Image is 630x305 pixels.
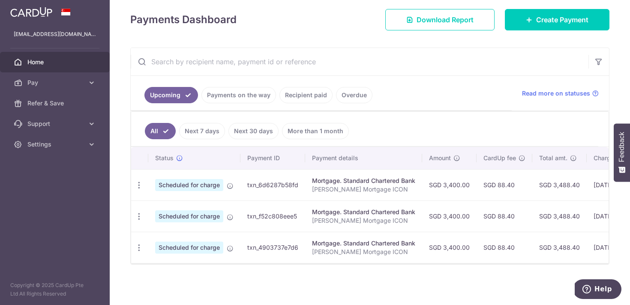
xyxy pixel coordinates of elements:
td: txn_f52c808eee5 [240,200,305,232]
span: Total amt. [539,154,567,162]
a: Payments on the way [201,87,276,103]
div: Mortgage. Standard Chartered Bank [312,208,415,216]
a: All [145,123,176,139]
span: Home [27,58,84,66]
td: SGD 88.40 [477,200,532,232]
a: Read more on statuses [522,89,599,98]
a: Overdue [336,87,372,103]
a: Download Report [385,9,495,30]
input: Search by recipient name, payment id or reference [131,48,588,75]
span: CardUp fee [483,154,516,162]
div: Mortgage. Standard Chartered Bank [312,176,415,185]
span: Scheduled for charge [155,210,223,222]
h4: Payments Dashboard [130,12,237,27]
span: Scheduled for charge [155,179,223,191]
p: [PERSON_NAME] Mortgage ICON [312,185,415,194]
button: Feedback - Show survey [614,123,630,182]
span: Status [155,154,174,162]
a: More than 1 month [282,123,349,139]
td: SGD 3,488.40 [532,200,587,232]
span: Support [27,120,84,128]
p: [PERSON_NAME] Mortgage ICON [312,216,415,225]
td: SGD 3,488.40 [532,232,587,263]
div: Mortgage. Standard Chartered Bank [312,239,415,248]
iframe: Opens a widget where you can find more information [575,279,621,301]
p: [EMAIL_ADDRESS][DOMAIN_NAME] [14,30,96,39]
td: SGD 3,400.00 [422,169,477,200]
a: Next 7 days [179,123,225,139]
span: Amount [429,154,451,162]
span: Scheduled for charge [155,242,223,254]
td: SGD 88.40 [477,232,532,263]
td: txn_6d6287b58fd [240,169,305,200]
span: Refer & Save [27,99,84,108]
p: [PERSON_NAME] Mortgage ICON [312,248,415,256]
span: Settings [27,140,84,149]
span: Pay [27,78,84,87]
span: Download Report [417,15,474,25]
td: SGD 3,488.40 [532,169,587,200]
td: SGD 3,400.00 [422,232,477,263]
img: CardUp [10,7,52,17]
td: SGD 3,400.00 [422,200,477,232]
a: Create Payment [505,9,609,30]
th: Payment ID [240,147,305,169]
span: Read more on statuses [522,89,590,98]
span: Feedback [618,132,626,162]
td: txn_4903737e7d6 [240,232,305,263]
th: Payment details [305,147,422,169]
td: SGD 88.40 [477,169,532,200]
span: Create Payment [536,15,588,25]
span: Charge date [594,154,629,162]
a: Upcoming [144,87,198,103]
a: Recipient paid [279,87,333,103]
a: Next 30 days [228,123,279,139]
